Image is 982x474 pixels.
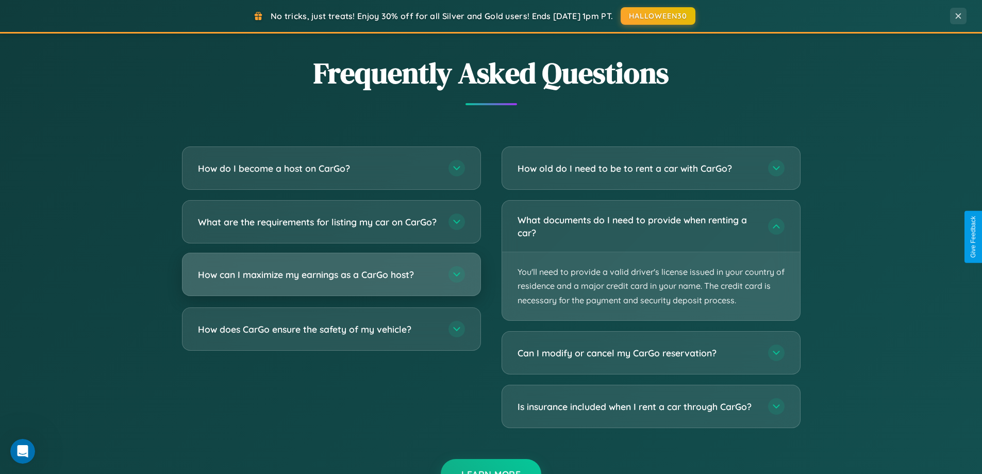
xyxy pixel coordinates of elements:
h3: How old do I need to be to rent a car with CarGo? [518,162,758,175]
p: You'll need to provide a valid driver's license issued in your country of residence and a major c... [502,252,800,320]
div: Give Feedback [970,216,977,258]
h3: What documents do I need to provide when renting a car? [518,214,758,239]
span: No tricks, just treats! Enjoy 30% off for all Silver and Gold users! Ends [DATE] 1pm PT. [271,11,613,21]
h3: How do I become a host on CarGo? [198,162,438,175]
iframe: Intercom live chat [10,439,35,464]
h3: Is insurance included when I rent a car through CarGo? [518,400,758,413]
h2: Frequently Asked Questions [182,53,801,93]
h3: What are the requirements for listing my car on CarGo? [198,216,438,228]
button: HALLOWEEN30 [621,7,695,25]
h3: How does CarGo ensure the safety of my vehicle? [198,323,438,336]
h3: How can I maximize my earnings as a CarGo host? [198,268,438,281]
h3: Can I modify or cancel my CarGo reservation? [518,347,758,359]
